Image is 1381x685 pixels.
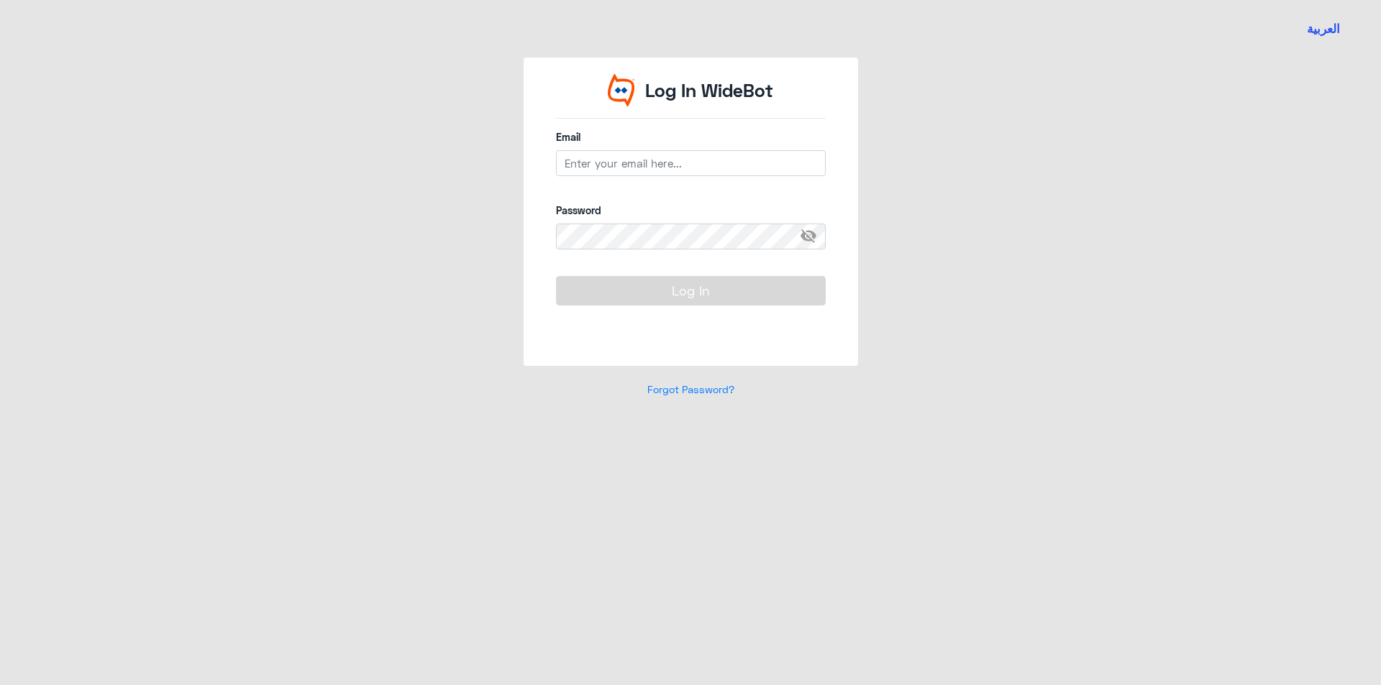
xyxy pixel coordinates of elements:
[1298,11,1349,47] a: Switch language
[556,203,826,218] label: Password
[556,150,826,176] input: Enter your email here...
[800,224,826,249] span: visibility_off
[608,73,635,107] img: Widebot Logo
[1307,20,1340,38] button: العربية
[647,383,734,395] a: Forgot Password?
[645,77,773,104] p: Log In WideBot
[556,129,826,144] label: Email
[556,276,826,305] button: Log In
